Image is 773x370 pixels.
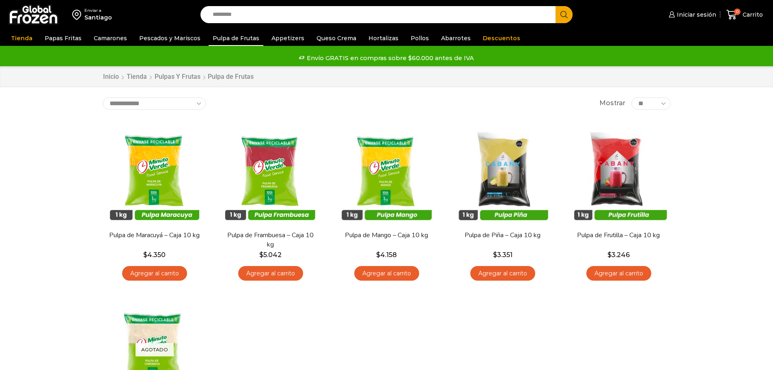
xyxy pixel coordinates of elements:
[493,251,512,259] bdi: 3.351
[599,99,625,108] span: Mostrar
[572,231,665,240] a: Pulpa de Frutilla – Caja 10 kg
[259,251,282,259] bdi: 5.042
[259,251,263,259] span: $
[675,11,716,19] span: Iniciar sesión
[376,251,397,259] bdi: 4.158
[312,30,360,46] a: Queso Crema
[238,266,303,281] a: Agregar al carrito: “Pulpa de Frambuesa - Caja 10 kg”
[108,231,201,240] a: Pulpa de Maracuyá – Caja 10 kg
[84,8,112,13] div: Enviar a
[556,6,573,23] button: Search button
[224,231,317,249] a: Pulpa de Frambuesa – Caja 10 kg
[84,13,112,22] div: Santiago
[607,251,612,259] span: $
[126,72,147,82] a: Tienda
[209,30,263,46] a: Pulpa de Frutas
[586,266,651,281] a: Agregar al carrito: “Pulpa de Frutilla - Caja 10 kg”
[103,72,254,82] nav: Breadcrumb
[376,251,380,259] span: $
[364,30,403,46] a: Hortalizas
[154,72,201,82] a: Pulpas y Frutas
[72,8,84,22] img: address-field-icon.svg
[437,30,475,46] a: Abarrotes
[734,9,741,15] span: 0
[470,266,535,281] a: Agregar al carrito: “Pulpa de Piña - Caja 10 kg”
[41,30,86,46] a: Papas Fritas
[122,266,187,281] a: Agregar al carrito: “Pulpa de Maracuyá - Caja 10 kg”
[354,266,419,281] a: Agregar al carrito: “Pulpa de Mango - Caja 10 kg”
[340,231,433,240] a: Pulpa de Mango – Caja 10 kg
[135,30,205,46] a: Pescados y Mariscos
[143,251,166,259] bdi: 4.350
[7,30,37,46] a: Tienda
[103,97,206,110] select: Pedido de la tienda
[493,251,497,259] span: $
[267,30,308,46] a: Appetizers
[90,30,131,46] a: Camarones
[741,11,763,19] span: Carrito
[143,251,147,259] span: $
[724,5,765,24] a: 0 Carrito
[456,231,549,240] a: Pulpa de Piña – Caja 10 kg
[208,73,254,80] h1: Pulpa de Frutas
[103,72,119,82] a: Inicio
[667,6,716,23] a: Iniciar sesión
[136,343,174,357] p: Agotado
[607,251,630,259] bdi: 3.246
[407,30,433,46] a: Pollos
[479,30,524,46] a: Descuentos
